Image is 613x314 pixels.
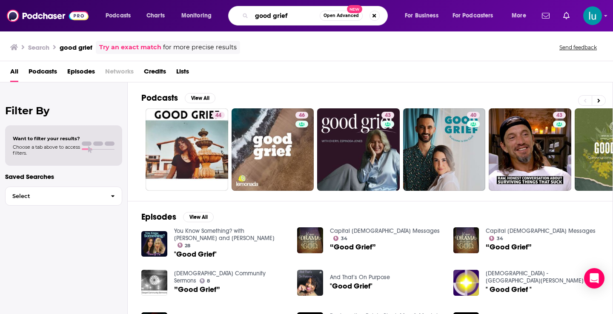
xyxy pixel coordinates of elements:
a: Show notifications dropdown [560,8,573,23]
h2: Podcasts [141,93,178,103]
a: Capital Church Messages [486,227,596,235]
span: Open Advanced [324,14,359,18]
a: 43 [553,112,566,119]
img: ”Good Grief” [141,270,167,296]
span: for more precise results [163,42,237,52]
a: Try an exact match [99,42,161,52]
a: 43 [317,108,400,191]
img: “Good Grief” [297,227,323,253]
img: "Good Grief" [297,270,323,296]
a: Capital Church Messages [330,227,440,235]
a: 34 [333,236,347,241]
a: Credits [144,65,166,82]
a: Podcasts [29,65,57,82]
span: New [347,5,362,13]
a: 28 [178,243,191,248]
button: Send feedback [557,44,599,51]
a: “Good Grief” [330,243,376,251]
h2: Filter By [5,105,122,117]
img: " Good Grief " [453,270,479,296]
button: View All [185,93,215,103]
div: Search podcasts, credits, & more... [236,6,396,25]
a: Gospel Community Sermons [174,270,266,284]
img: User Profile [583,6,602,25]
span: 28 [185,244,190,248]
span: For Business [405,10,438,22]
a: 8 [200,278,210,283]
button: Select [5,187,122,206]
a: 43 [489,108,571,191]
button: open menu [175,9,223,23]
button: Show profile menu [583,6,602,25]
a: Lists [176,65,189,82]
span: 43 [385,111,391,120]
img: Podchaser - Follow, Share and Rate Podcasts [7,8,89,24]
span: Podcasts [106,10,131,22]
span: Choose a tab above to access filters. [13,144,80,156]
button: open menu [399,9,449,23]
a: Charts [141,9,170,23]
a: 40 [403,108,486,191]
span: Select [6,193,104,199]
a: You Know Something? with Dena and DiAnna [174,227,275,242]
input: Search podcasts, credits, & more... [252,9,320,23]
span: Logged in as lusodano [583,6,602,25]
button: open menu [100,9,142,23]
a: " Good Grief " [486,286,532,293]
a: 43 [381,112,394,119]
span: Networks [105,65,134,82]
a: EpisodesView All [141,212,214,222]
button: View All [183,212,214,222]
a: 40 [467,112,480,119]
a: 34 [489,236,503,241]
span: 43 [556,111,562,120]
span: 44 [215,111,221,120]
button: Open AdvancedNew [320,11,363,21]
a: 46 [295,112,308,119]
p: Saved Searches [5,173,122,181]
a: ”Good Grief” [174,286,220,293]
h3: good grief [60,43,92,51]
span: 8 [207,279,210,283]
button: open menu [447,9,506,23]
a: And That’s On Purpose [330,274,390,281]
h2: Episodes [141,212,176,222]
a: Show notifications dropdown [539,8,553,23]
img: "Good Grief" [141,231,167,257]
span: 34 [341,237,347,240]
a: "Good Grief" [174,251,217,258]
span: Charts [146,10,165,22]
a: "Good Grief" [330,283,372,290]
a: “Good Grief” [453,227,479,253]
a: Covenant Community Church - St. Louis [486,270,584,284]
span: 40 [470,111,476,120]
span: Monitoring [181,10,212,22]
span: For Podcasters [453,10,493,22]
a: “Good Grief” [486,243,532,251]
a: 44 [212,112,225,119]
a: Episodes [67,65,95,82]
button: open menu [506,9,537,23]
span: Want to filter your results? [13,136,80,141]
span: 34 [497,237,503,240]
span: 46 [299,111,305,120]
a: All [10,65,18,82]
h3: Search [28,43,49,51]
